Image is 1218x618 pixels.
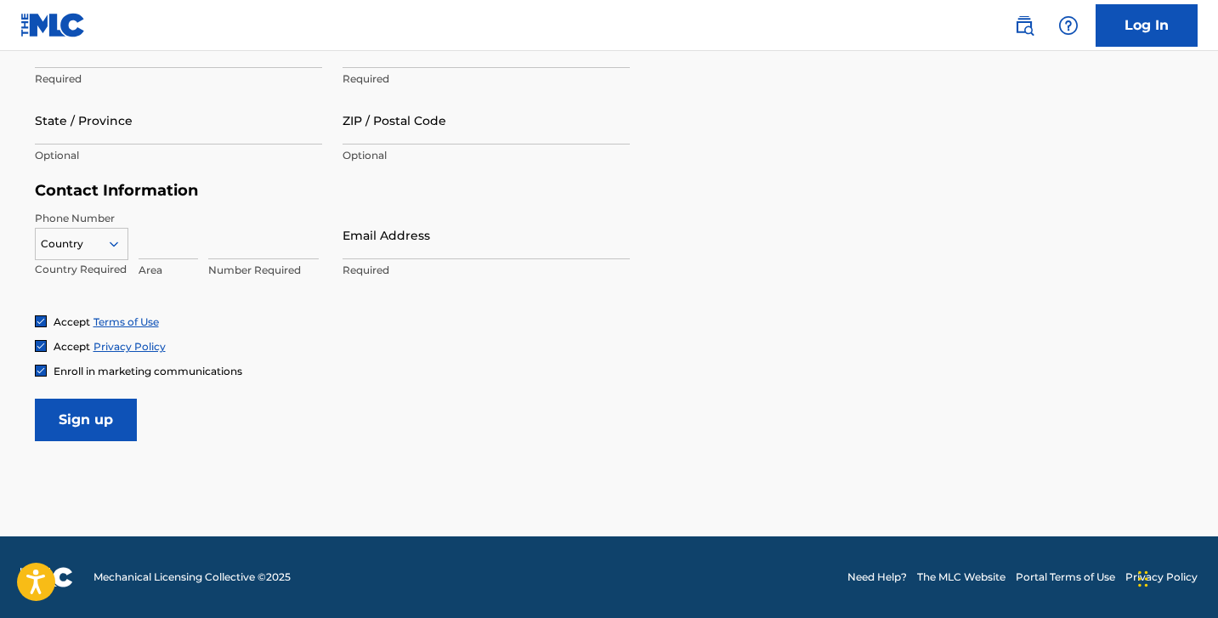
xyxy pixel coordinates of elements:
[35,399,137,441] input: Sign up
[1096,4,1198,47] a: Log In
[139,263,198,278] p: Area
[917,570,1006,585] a: The MLC Website
[54,315,90,328] span: Accept
[1133,536,1218,618] iframe: Chat Widget
[20,13,86,37] img: MLC Logo
[35,71,322,87] p: Required
[1051,9,1085,43] div: Help
[54,340,90,353] span: Accept
[1007,9,1041,43] a: Public Search
[36,366,46,376] img: checkbox
[1058,15,1079,36] img: help
[20,567,73,587] img: logo
[343,263,630,278] p: Required
[93,340,166,353] a: Privacy Policy
[36,316,46,326] img: checkbox
[343,71,630,87] p: Required
[36,341,46,351] img: checkbox
[35,148,322,163] p: Optional
[35,262,128,277] p: Country Required
[1014,15,1034,36] img: search
[343,148,630,163] p: Optional
[93,315,159,328] a: Terms of Use
[847,570,907,585] a: Need Help?
[1016,570,1115,585] a: Portal Terms of Use
[208,263,319,278] p: Number Required
[1125,570,1198,585] a: Privacy Policy
[1138,553,1148,604] div: Drag
[93,570,291,585] span: Mechanical Licensing Collective © 2025
[35,181,630,201] h5: Contact Information
[54,365,242,377] span: Enroll in marketing communications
